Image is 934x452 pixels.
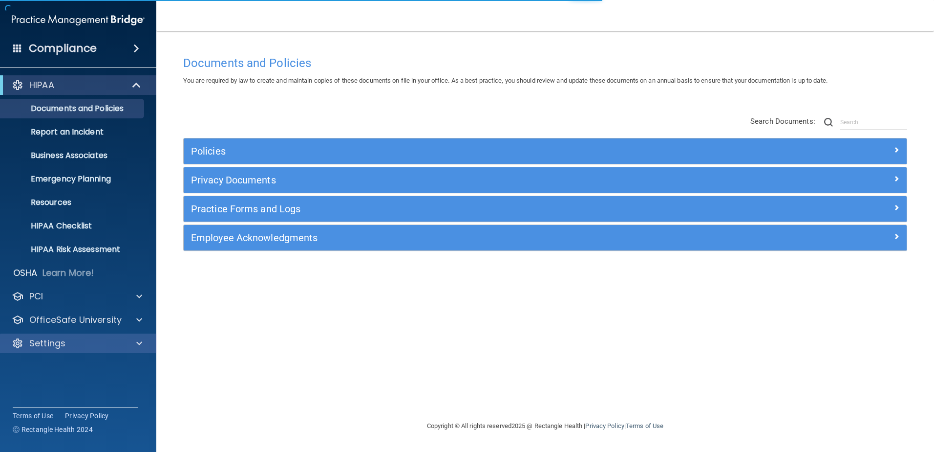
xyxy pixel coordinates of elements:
a: Settings [12,338,142,349]
p: PCI [29,291,43,302]
input: Search [840,115,907,130]
a: Employee Acknowledgments [191,230,899,246]
p: Emergency Planning [6,174,140,184]
p: Learn More! [42,267,94,279]
h5: Practice Forms and Logs [191,203,719,214]
p: OSHA [13,267,38,279]
h4: Compliance [29,42,97,55]
h5: Policies [191,146,719,157]
p: HIPAA [29,79,54,91]
a: Terms of Use [626,422,663,429]
a: Privacy Documents [191,172,899,188]
p: Business Associates [6,151,140,160]
p: Settings [29,338,65,349]
p: HIPAA Checklist [6,221,140,231]
h4: Documents and Policies [183,57,907,69]
div: Copyright © All rights reserved 2025 @ Rectangle Health | | [367,410,723,442]
a: Terms of Use [13,411,53,421]
a: OfficeSafe University [12,314,142,326]
a: Privacy Policy [585,422,624,429]
img: ic-search.3b580494.png [824,118,833,127]
a: Privacy Policy [65,411,109,421]
h5: Privacy Documents [191,175,719,185]
span: Ⓒ Rectangle Health 2024 [13,425,93,434]
p: Documents and Policies [6,104,140,113]
span: You are required by law to create and maintain copies of these documents on file in your office. ... [183,77,828,84]
p: OfficeSafe University [29,314,122,326]
a: Practice Forms and Logs [191,201,899,217]
p: HIPAA Risk Assessment [6,245,140,254]
a: HIPAA [12,79,142,91]
h5: Employee Acknowledgments [191,232,719,243]
p: Report an Incident [6,127,140,137]
img: PMB logo [12,10,145,30]
a: PCI [12,291,142,302]
a: Policies [191,143,899,159]
p: Resources [6,198,140,207]
span: Search Documents: [750,117,815,126]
